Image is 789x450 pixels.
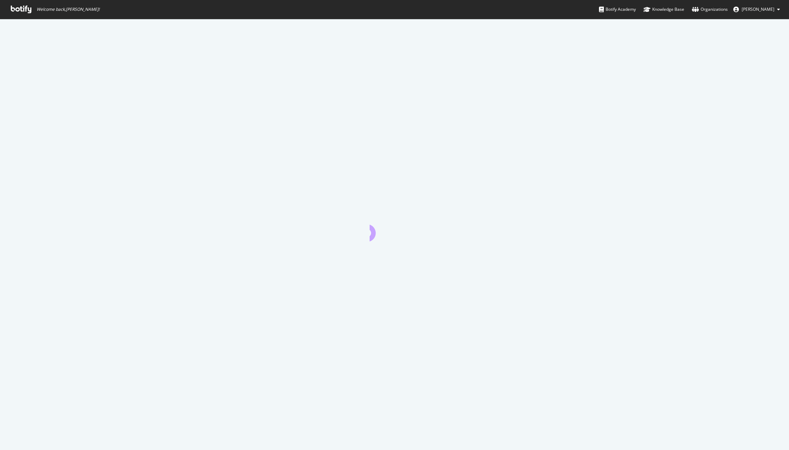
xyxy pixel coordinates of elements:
div: animation [370,216,420,241]
button: [PERSON_NAME] [728,4,786,15]
span: Jonathan Baldwin [742,6,774,12]
div: Botify Academy [599,6,636,13]
div: Knowledge Base [644,6,684,13]
span: Welcome back, [PERSON_NAME] ! [37,7,100,12]
div: Organizations [692,6,728,13]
